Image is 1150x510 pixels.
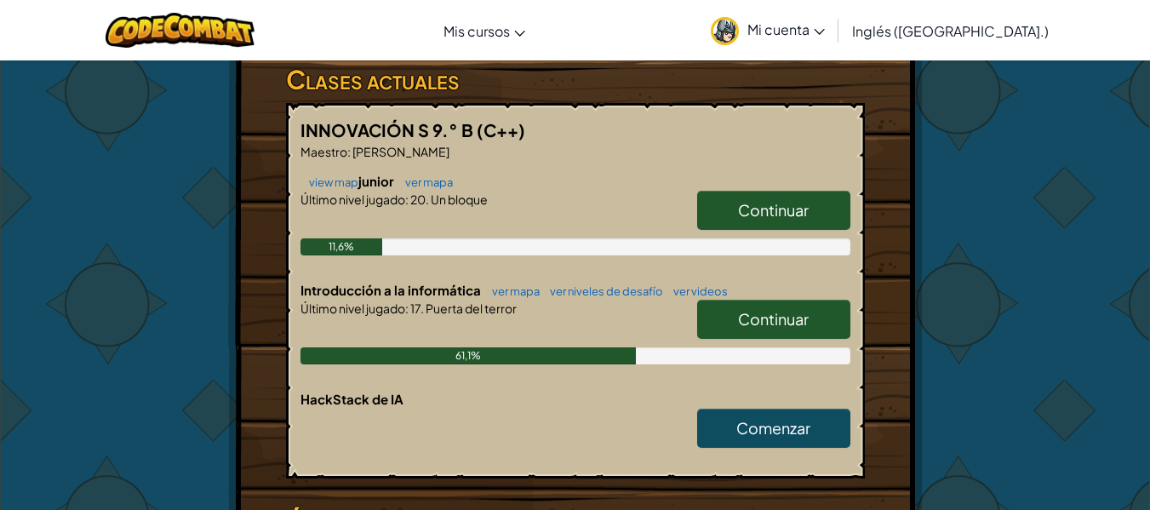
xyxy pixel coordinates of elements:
[347,144,351,159] font: :
[697,409,850,448] a: Comenzar
[443,22,510,40] font: Mis cursos
[431,192,488,207] font: Un bloque
[738,200,809,220] font: Continuar
[352,144,449,159] font: [PERSON_NAME]
[492,284,540,298] font: ver mapa
[747,20,810,38] font: Mi cuenta
[300,175,358,189] a: view map
[300,282,481,298] font: Introducción a la informática
[300,301,405,316] font: Último nivel jugado
[435,8,534,54] a: Mis cursos
[106,13,255,48] img: Logotipo de CodeCombat
[300,192,405,207] font: Último nivel jugado
[455,349,481,362] font: 61,1%
[477,119,525,140] font: (C++)
[300,391,403,407] font: HackStack de IA
[711,17,739,45] img: avatar
[852,22,1049,40] font: Inglés ([GEOGRAPHIC_DATA].)
[300,119,473,140] font: INNOVACIÓN S 9.° B
[410,301,424,316] font: 17.
[550,284,663,298] font: ver niveles de desafío
[405,192,409,207] font: :
[329,240,354,253] font: 11,6%
[426,301,517,316] font: Puerta del terror
[673,284,728,298] font: ver videos
[405,175,453,189] font: ver mapa
[300,144,347,159] font: Maestro
[410,192,429,207] font: 20.
[405,301,409,316] font: :
[358,173,394,189] font: junior
[702,3,833,57] a: Mi cuenta
[286,63,460,95] font: Clases actuales
[736,418,810,438] font: Comenzar
[844,8,1057,54] a: Inglés ([GEOGRAPHIC_DATA].)
[738,309,809,329] font: Continuar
